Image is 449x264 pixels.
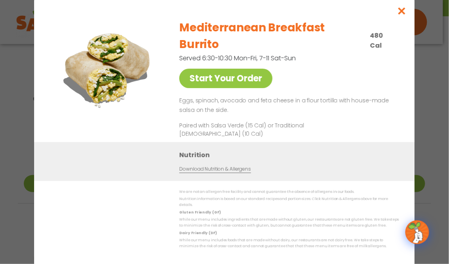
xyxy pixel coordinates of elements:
[179,69,272,88] a: Start Your Order
[179,53,358,63] p: Served 6:30-10:30 Mon-Fri, 7-11 Sat-Sun
[179,237,399,250] p: While our menu includes foods that are made without dairy, our restaurants are not dairy free. We...
[179,150,403,160] h3: Nutrition
[370,31,396,50] p: 480 Cal
[52,13,163,125] img: Featured product photo for Mediterranean Breakfast Burrito
[406,221,428,243] img: wpChatIcon
[179,189,399,195] p: We are not an allergen free facility and cannot guarantee the absence of allergens in our foods.
[179,196,399,208] p: Nutrition information is based on our standard recipes and portion sizes. Click Nutrition & Aller...
[179,121,326,138] p: Paired with Salsa Verde (15 Cal) or Traditional [DEMOGRAPHIC_DATA] (10 Cal)
[179,165,251,173] a: Download Nutrition & Allergens
[179,96,396,115] p: Eggs, spinach, avocado and feta cheese in a flour tortilla with house-made salsa on the side.
[179,19,365,53] h2: Mediterranean Breakfast Burrito
[179,217,399,229] p: While our menu includes ingredients that are made without gluten, our restaurants are not gluten ...
[179,210,221,214] strong: Gluten Friendly (GF)
[179,230,217,235] strong: Dairy Friendly (DF)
